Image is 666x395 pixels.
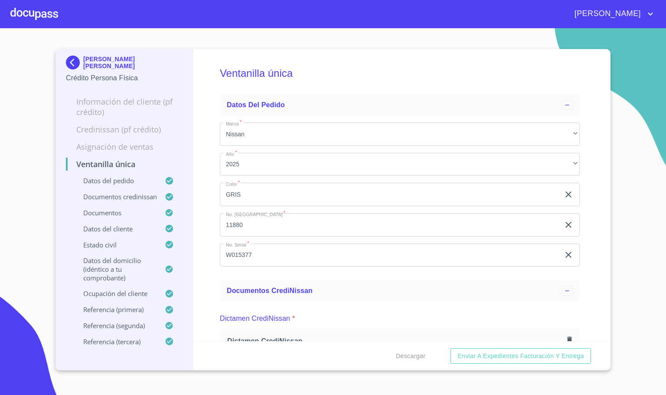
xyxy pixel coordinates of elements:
p: Información del cliente (PF crédito) [66,96,183,117]
button: clear input [563,189,574,200]
div: Documentos CrediNissan [220,280,580,301]
span: Documentos CrediNissan [227,287,313,294]
p: Datos del pedido [66,176,165,185]
img: Docupass spot blue [66,56,83,69]
button: clear input [563,250,574,260]
p: Datos del cliente [66,224,165,233]
button: account of current user [568,7,656,21]
p: Dictamen CrediNissan [220,313,290,324]
span: [PERSON_NAME] [568,7,645,21]
p: Credinissan (PF crédito) [66,124,183,135]
div: Nissan [220,122,580,146]
p: Estado Civil [66,240,165,249]
h5: Ventanilla única [220,56,580,91]
p: Ventanilla única [66,159,183,169]
p: Datos del domicilio (idéntico a tu comprobante) [66,256,165,282]
div: 2025 [220,153,580,176]
p: Crédito Persona Física [66,73,183,83]
p: Ocupación del Cliente [66,289,165,298]
p: Documentos CrediNissan [66,192,165,201]
p: Referencia (segunda) [66,321,165,330]
span: Datos del pedido [227,101,285,109]
p: Asignación de Ventas [66,142,183,152]
span: Enviar a Expedientes Facturación y Entrega [457,351,584,362]
button: clear input [563,220,574,230]
p: Referencia (tercera) [66,337,165,346]
p: Documentos [66,208,165,217]
p: Referencia (primera) [66,305,165,314]
div: Datos del pedido [220,95,580,115]
p: [PERSON_NAME] [PERSON_NAME] [83,56,183,69]
button: Descargar [392,348,429,364]
div: [PERSON_NAME] [PERSON_NAME] [66,56,183,73]
button: Enviar a Expedientes Facturación y Entrega [451,348,591,364]
span: Dictamen CrediNissan [227,336,564,346]
span: Descargar [396,351,425,362]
